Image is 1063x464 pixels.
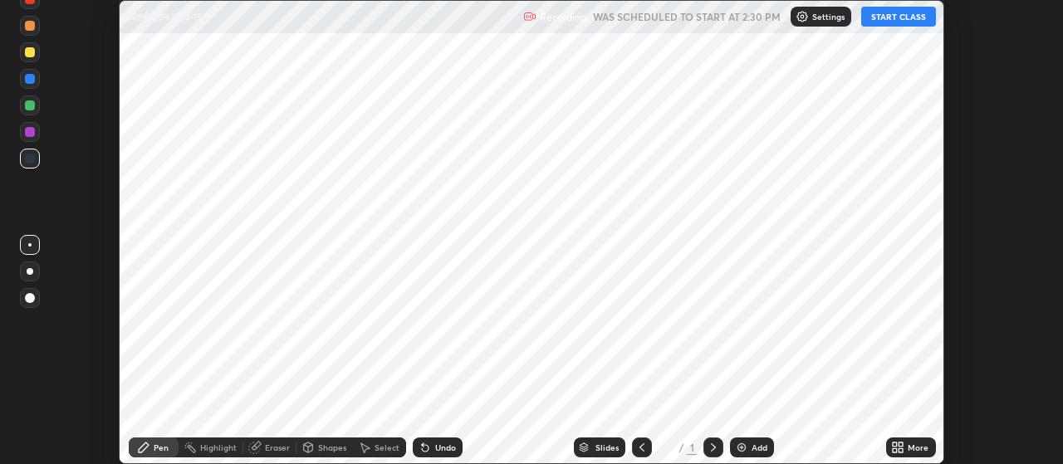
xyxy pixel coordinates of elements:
img: class-settings-icons [796,10,809,23]
div: More [908,443,928,452]
p: अंतर्राष्ट्रीय संबंध-15 [129,10,203,23]
div: Undo [435,443,456,452]
div: Eraser [265,443,290,452]
div: Shapes [318,443,346,452]
div: Select [375,443,399,452]
p: Recording [540,11,586,23]
div: 1 [687,440,697,455]
div: 1 [659,442,675,452]
div: / [678,442,683,452]
h5: WAS SCHEDULED TO START AT 2:30 PM [593,9,781,24]
img: recording.375f2c34.svg [523,10,536,23]
button: START CLASS [861,7,936,27]
div: Pen [154,443,169,452]
div: Highlight [200,443,237,452]
p: Settings [812,12,845,21]
div: Add [752,443,767,452]
img: add-slide-button [735,441,748,454]
div: Slides [595,443,619,452]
